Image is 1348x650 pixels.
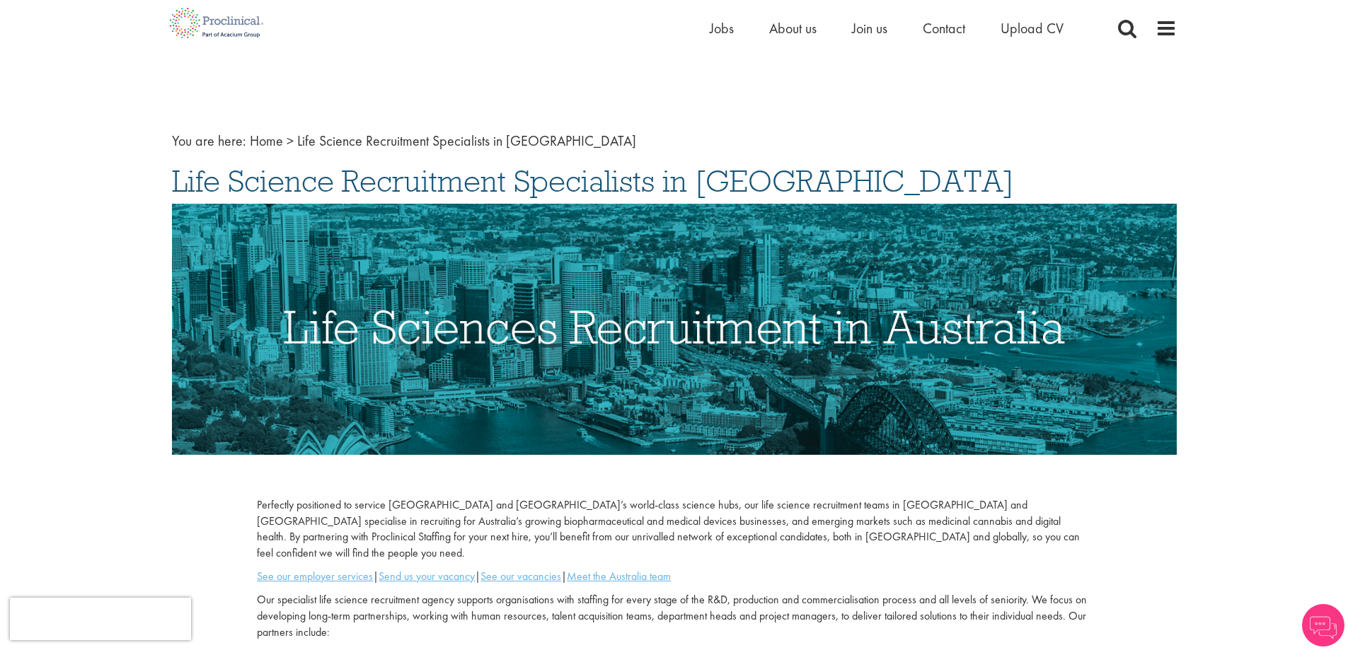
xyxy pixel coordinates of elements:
[172,204,1177,455] img: Life Sciences Recruitment in Australia
[287,132,294,150] span: >
[923,19,965,37] a: Contact
[1302,604,1344,646] img: Chatbot
[852,19,887,37] a: Join us
[710,19,734,37] a: Jobs
[567,569,671,584] a: Meet the Australia team
[172,132,246,150] span: You are here:
[769,19,817,37] a: About us
[480,569,561,584] a: See our vacancies
[257,592,1090,641] p: Our specialist life science recruitment agency supports organisations with staffing for every sta...
[172,162,1014,200] span: Life Science Recruitment Specialists in [GEOGRAPHIC_DATA]
[257,569,1090,585] p: | | |
[297,132,636,150] span: Life Science Recruitment Specialists in [GEOGRAPHIC_DATA]
[257,497,1090,562] p: Perfectly positioned to service [GEOGRAPHIC_DATA] and [GEOGRAPHIC_DATA]’s world-class science hub...
[10,598,191,640] iframe: reCAPTCHA
[1001,19,1064,37] a: Upload CV
[257,569,373,584] a: See our employer services
[250,132,283,150] a: breadcrumb link
[379,569,475,584] a: Send us your vacancy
